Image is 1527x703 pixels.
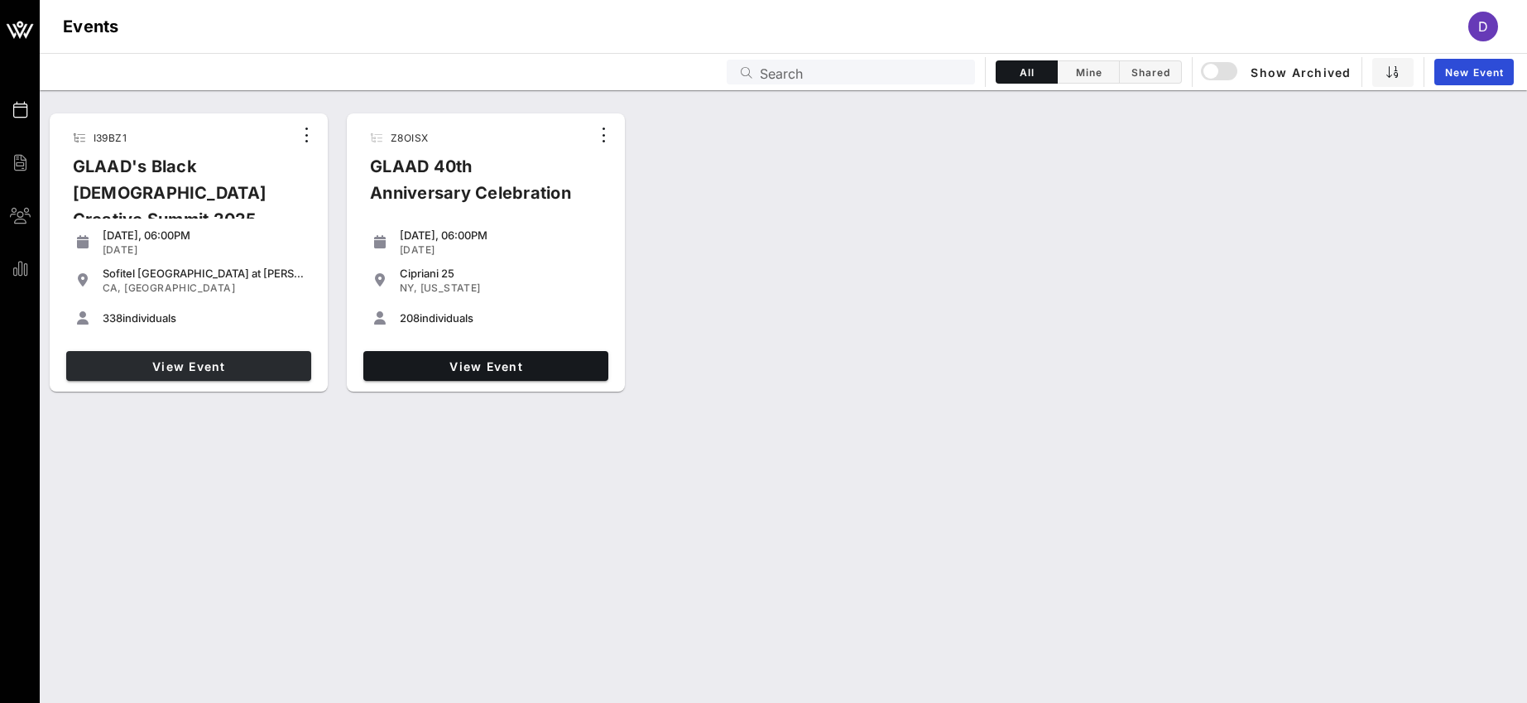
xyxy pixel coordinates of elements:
[1203,62,1351,82] span: Show Archived
[1434,59,1514,85] a: New Event
[420,282,481,294] span: [US_STATE]
[391,132,428,144] span: Z8OISX
[1006,66,1047,79] span: All
[103,282,122,294] span: CA,
[66,351,311,381] a: View Event
[94,132,127,144] span: I39BZ1
[357,153,590,219] div: GLAAD 40th Anniversary Celebration
[1478,18,1488,35] span: D
[400,311,602,325] div: individuals
[400,282,417,294] span: NY,
[103,311,122,325] span: 338
[1203,57,1352,87] button: Show Archived
[1120,60,1182,84] button: Shared
[1444,66,1504,79] span: New Event
[400,311,420,325] span: 208
[400,229,602,242] div: [DATE], 06:00PM
[73,359,305,373] span: View Event
[103,229,305,242] div: [DATE], 06:00PM
[1130,66,1171,79] span: Shared
[63,13,119,40] h1: Events
[363,351,608,381] a: View Event
[1468,12,1498,41] div: D
[103,267,305,280] div: Sofitel [GEOGRAPHIC_DATA] at [PERSON_NAME][GEOGRAPHIC_DATA]
[103,243,305,257] div: [DATE]
[996,60,1058,84] button: All
[103,311,305,325] div: individuals
[124,282,235,294] span: [GEOGRAPHIC_DATA]
[370,359,602,373] span: View Event
[1058,60,1120,84] button: Mine
[400,267,602,280] div: Cipriani 25
[60,153,293,246] div: GLAAD's Black [DEMOGRAPHIC_DATA] Creative Summit 2025
[400,243,602,257] div: [DATE]
[1068,66,1109,79] span: Mine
